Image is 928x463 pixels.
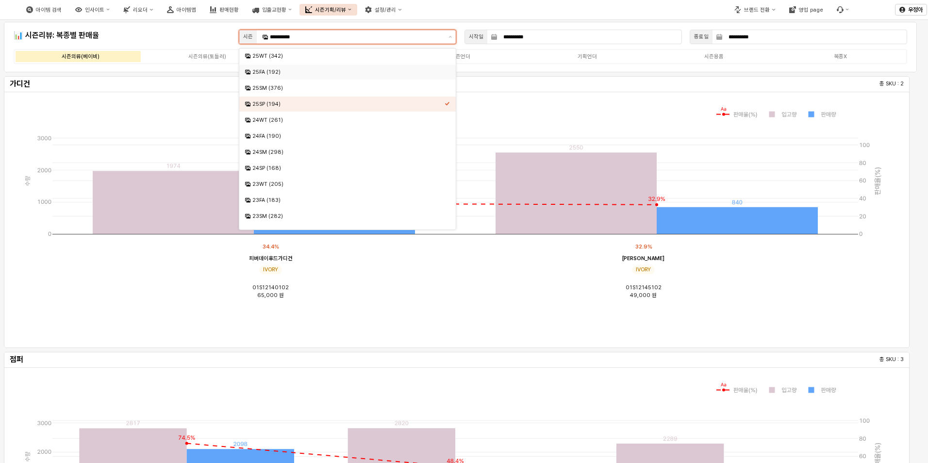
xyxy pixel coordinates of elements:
div: 24WT (261) [252,116,445,124]
div: 판매현황 [204,4,245,16]
div: 버그 제보 및 기능 개선 요청 [831,4,855,16]
label: 시즌용품 [650,52,777,61]
div: 리오더 [133,7,148,13]
div: 아이템 검색 [36,7,62,13]
p: 49,000 원 [457,292,830,300]
strong: [PERSON_NAME] [622,255,664,262]
div: 입출고현황 [262,7,286,13]
div: 판매현황 [219,7,239,13]
div: 입출고현황 [247,4,298,16]
div: 시즌언더 [451,53,470,60]
p: 총 SKU : 2 [457,80,904,88]
div: 종료일 [694,33,709,41]
div: 아이템맵 [177,7,196,13]
div: 시즌기획/리뷰 [299,4,357,16]
strong: 34.4% [263,244,279,250]
div: Select an option [239,48,456,230]
div: 브랜드 전환 [729,4,781,16]
div: 복종X [834,53,847,60]
p: 65,000 원 [84,292,457,300]
p: 총 SKU : 3 [457,356,904,364]
div: IVORY [263,265,278,274]
div: 리오더 [117,4,159,16]
h5: 가디건 [10,79,457,89]
div: 인사이트 [69,4,116,16]
label: 시즌의류(베이비) [17,52,144,61]
button: 제안 사항 표시 [445,30,456,44]
h5: 점퍼 [10,355,457,364]
div: 23FA (183) [252,197,445,204]
label: 시즌언더 [397,52,524,61]
text: Aa [721,382,727,388]
div: 설정/관리 [359,4,407,16]
text: Aa [721,106,727,112]
div: IVORY [636,265,651,274]
div: 시즌용품 [704,53,724,60]
div: 영업 page [783,4,829,16]
div: 23WT (205) [252,181,445,188]
strong: 32.9% [635,244,651,250]
p: 01S12145102 [457,284,830,292]
div: 23SP (169) [252,229,445,236]
div: 25SM (376) [252,84,445,92]
div: 25WT (342) [252,52,445,60]
div: 시즌의류(토들러) [188,53,226,60]
div: 25SP (194) [252,100,445,108]
p: 우정아 [908,6,923,14]
div: 24SP (168) [252,165,445,172]
div: 설정/관리 [375,7,396,13]
div: 시즌의류(베이비) [62,53,99,60]
div: 시작일 [469,33,483,41]
label: 기획언더 [524,52,650,61]
div: 아이템 검색 [20,4,67,16]
div: 23SM (282) [252,213,445,220]
div: 24SM (298) [252,149,445,156]
div: 시즌기획/리뷰 [315,7,346,13]
p: 📊 시즌리뷰: 복종별 판매율 [14,30,231,41]
p: 01S12140102 [84,284,457,292]
strong: 피버데이후드가디건 [249,255,293,262]
div: 시즌 [243,33,253,41]
label: 복종X [777,52,904,61]
div: 인사이트 [85,7,104,13]
div: 25FA (192) [252,68,445,76]
label: 시즌의류(토들러) [144,52,270,61]
div: 영업 page [799,7,823,13]
div: 24FA (190) [252,132,445,140]
div: 기획언더 [578,53,597,60]
div: 브랜드 전환 [744,7,770,13]
div: 아이템맵 [161,4,202,16]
